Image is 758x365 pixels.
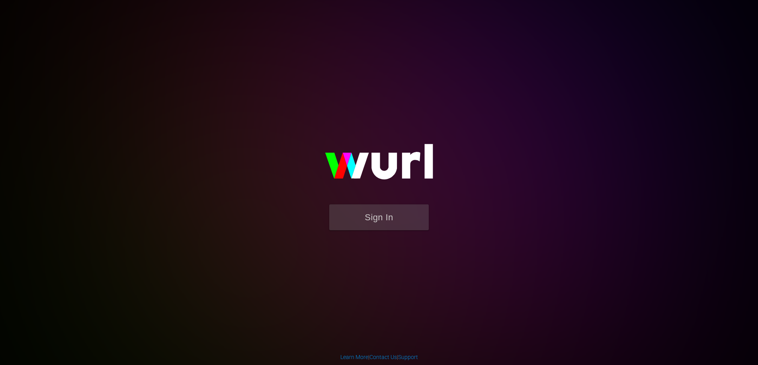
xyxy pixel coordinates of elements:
a: Support [398,354,418,360]
a: Learn More [340,354,368,360]
div: | | [340,353,418,361]
button: Sign In [329,204,429,230]
a: Contact Us [369,354,397,360]
img: wurl-logo-on-black-223613ac3d8ba8fe6dc639794a292ebdb59501304c7dfd60c99c58986ef67473.svg [299,127,459,204]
